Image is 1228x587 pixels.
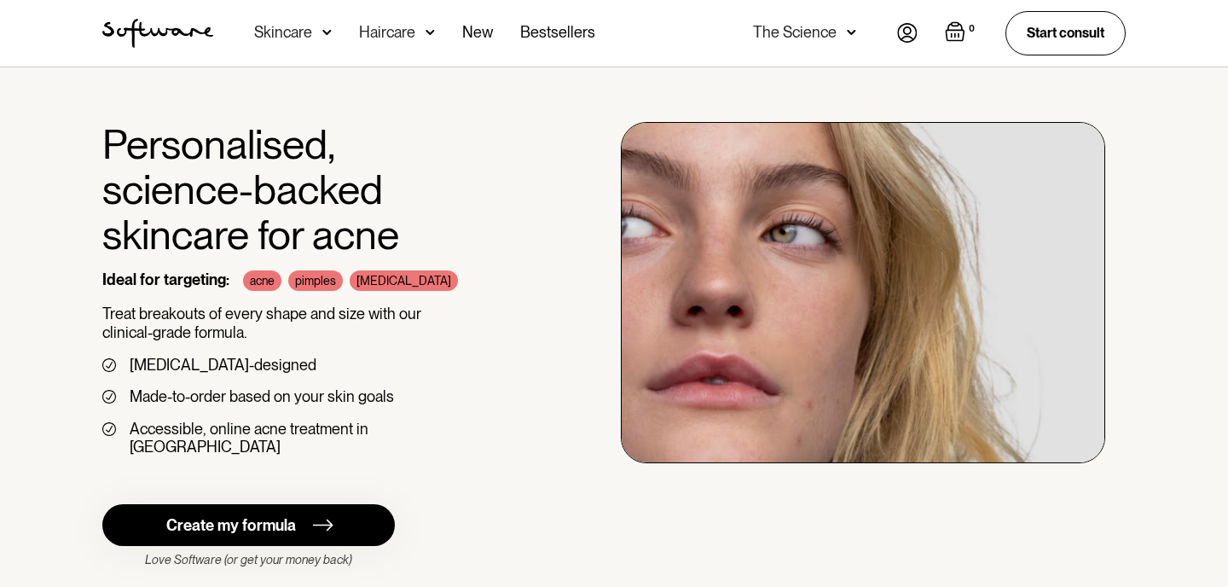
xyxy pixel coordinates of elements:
[102,122,521,257] h1: Personalised, science-backed skincare for acne
[945,21,978,45] a: Open cart
[102,504,395,546] a: Create my formula
[359,24,415,41] div: Haircare
[243,270,281,291] div: acne
[102,19,213,48] img: Software Logo
[102,553,395,567] div: Love Software (or get your money back)
[102,19,213,48] a: home
[102,305,521,341] p: Treat breakouts of every shape and size with our clinical-grade formula.
[166,516,296,535] div: Create my formula
[102,270,229,291] div: Ideal for targeting:
[130,356,316,375] div: [MEDICAL_DATA]-designed
[288,270,343,291] div: pimples
[254,24,312,41] div: Skincare
[965,21,978,37] div: 0
[847,24,856,41] img: arrow down
[753,24,837,41] div: The Science
[426,24,435,41] img: arrow down
[350,270,458,291] div: [MEDICAL_DATA]
[1005,11,1126,55] a: Start consult
[130,420,521,456] div: Accessible, online acne treatment in [GEOGRAPHIC_DATA]
[130,387,394,406] div: Made-to-order based on your skin goals
[322,24,332,41] img: arrow down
